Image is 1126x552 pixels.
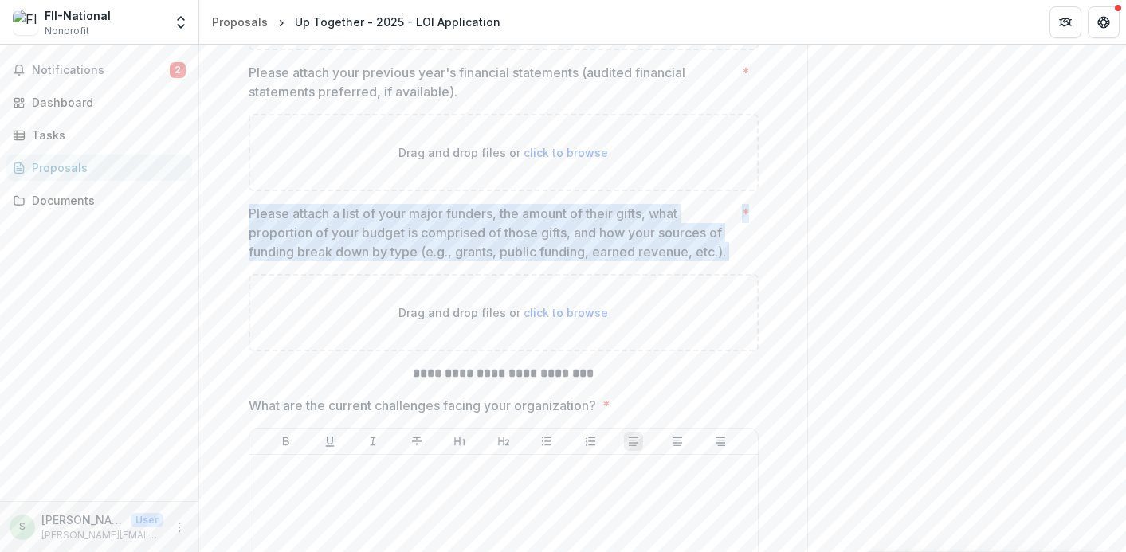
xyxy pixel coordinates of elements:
button: Heading 2 [494,432,513,451]
span: click to browse [524,306,608,319]
p: User [131,513,163,527]
button: Align Right [711,432,730,451]
div: Samantha [19,522,26,532]
div: Documents [32,192,179,209]
p: Drag and drop files or [398,304,608,321]
a: Tasks [6,122,192,148]
a: Proposals [6,155,192,181]
button: Partners [1049,6,1081,38]
div: Up Together - 2025 - LOI Application [295,14,500,30]
button: Italicize [363,432,383,451]
img: FII-National [13,10,38,35]
button: Bullet List [537,432,556,451]
button: More [170,518,189,537]
p: [PERSON_NAME] [41,511,124,528]
span: Notifications [32,64,170,77]
a: Proposals [206,10,274,33]
button: Ordered List [581,432,600,451]
p: What are the current challenges facing your organization? [249,396,596,415]
div: Proposals [32,159,179,176]
p: Please attach a list of your major funders, the amount of their gifts, what proportion of your bu... [249,204,736,261]
a: Documents [6,187,192,213]
button: Align Left [624,432,643,451]
button: Notifications2 [6,57,192,83]
span: Nonprofit [45,24,89,38]
a: Dashboard [6,89,192,115]
button: Heading 1 [450,432,469,451]
div: FII-National [45,7,111,24]
button: Align Center [668,432,687,451]
nav: breadcrumb [206,10,507,33]
button: Bold [277,432,296,451]
span: 2 [170,62,186,78]
p: Drag and drop files or [398,144,608,161]
p: Please attach your previous year's financial statements (audited financial statements preferred, ... [249,63,736,101]
button: Get Help [1088,6,1120,38]
div: Proposals [212,14,268,30]
button: Underline [320,432,339,451]
button: Open entity switcher [170,6,192,38]
button: Strike [407,432,426,451]
div: Dashboard [32,94,179,111]
div: Tasks [32,127,179,143]
span: click to browse [524,146,608,159]
p: [PERSON_NAME][EMAIL_ADDRESS][DOMAIN_NAME] [41,528,163,542]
